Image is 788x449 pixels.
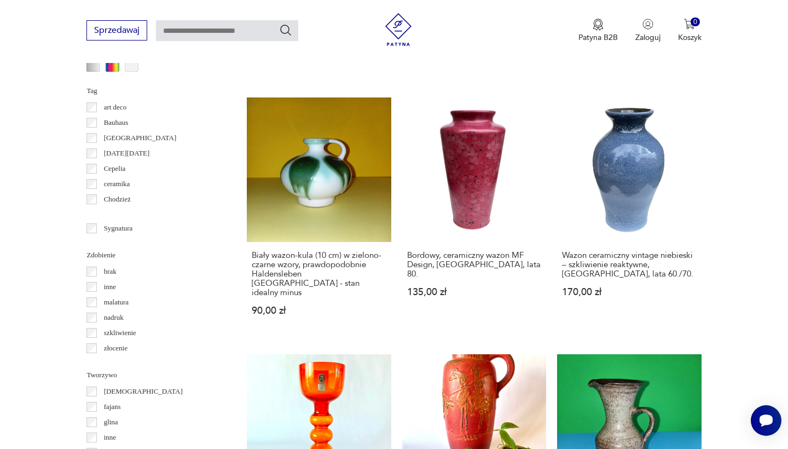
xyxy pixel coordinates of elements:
[86,27,147,35] a: Sprzedawaj
[691,18,700,27] div: 0
[104,117,129,129] p: Bauhaus
[593,19,604,31] img: Ikona medalu
[104,266,117,278] p: brak
[678,19,702,43] button: 0Koszyk
[635,19,660,43] button: Zaloguj
[104,163,126,175] p: Cepelia
[252,306,386,315] p: 90,00 zł
[104,385,183,398] p: [DEMOGRAPHIC_DATA]
[635,32,660,43] p: Zaloguj
[104,296,129,308] p: malatura
[104,132,177,144] p: [GEOGRAPHIC_DATA]
[104,401,121,413] p: fajans
[104,327,136,339] p: szkliwienie
[86,85,221,97] p: Tag
[247,97,391,336] a: Biały wazon-kula (10 cm) w zielono-czarne wzory, prawdopodobnie Haldensleben Germany - stan ideal...
[104,209,130,221] p: Ćmielów
[104,312,124,324] p: nadruk
[104,342,128,354] p: złocenie
[104,178,130,190] p: ceramika
[578,19,618,43] button: Patyna B2B
[407,251,541,279] h3: Bordowy, ceramiczny wazon MF Design, [GEOGRAPHIC_DATA], lata 80.
[751,405,781,436] iframe: Smartsupp widget button
[104,431,116,444] p: inne
[252,251,386,297] h3: Biały wazon-kula (10 cm) w zielono-czarne wzory, prawdopodobnie Haldensleben [GEOGRAPHIC_DATA] - ...
[562,251,696,279] h3: Wazon ceramiczny vintage niebieski – szkliwienie reaktywne, [GEOGRAPHIC_DATA], lata 60./70.
[382,13,415,46] img: Patyna - sklep z meblami i dekoracjami vintage
[578,19,618,43] a: Ikona medaluPatyna B2B
[279,24,292,37] button: Szukaj
[557,97,701,336] a: Wazon ceramiczny vintage niebieski – szkliwienie reaktywne, Niemcy, lata 60./70.Wazon ceramiczny ...
[86,249,221,261] p: Zdobienie
[86,369,221,381] p: Tworzywo
[104,416,118,428] p: glina
[562,287,696,297] p: 170,00 zł
[104,193,131,205] p: Chodzież
[104,222,133,234] p: Sygnatura
[678,32,702,43] p: Koszyk
[578,32,618,43] p: Patyna B2B
[104,281,116,293] p: inne
[642,19,653,30] img: Ikonka użytkownika
[684,19,695,30] img: Ikona koszyka
[104,147,150,159] p: [DATE][DATE]
[104,101,127,113] p: art deco
[402,97,546,336] a: Bordowy, ceramiczny wazon MF Design, Niemcy, lata 80.Bordowy, ceramiczny wazon MF Design, [GEOGRA...
[407,287,541,297] p: 135,00 zł
[86,20,147,41] button: Sprzedawaj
